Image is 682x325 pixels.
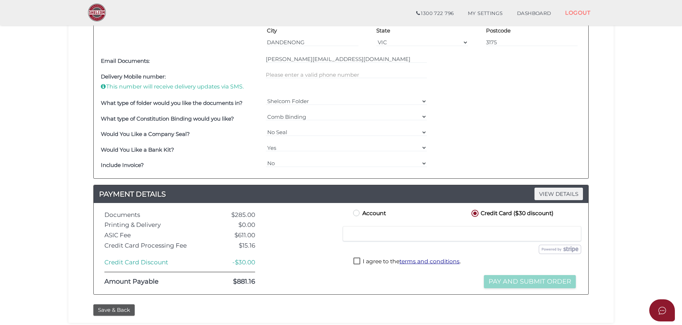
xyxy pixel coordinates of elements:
[461,6,510,21] a: MY SETTINGS
[266,71,427,78] input: Please enter a valid 10-digit phone number
[94,188,588,200] a: PAYMENT DETAILSVIEW DETAILS
[376,28,390,34] h4: State
[203,222,260,228] div: $0.00
[101,146,174,153] b: Would You Like a Bank Kit?
[101,57,150,64] b: Email Documents:
[353,258,461,266] label: I agree to the .
[352,208,386,217] label: Account
[99,259,203,266] div: Credit Card Discount
[99,278,203,285] div: Amount Payable
[101,115,234,122] b: What type of Constitution Binding would you like?
[347,230,577,237] iframe: Secure card payment input frame
[486,39,578,46] input: Postcode
[409,6,461,21] a: 1300 722 796
[101,100,243,106] b: What type of folder would you like the documents in?
[484,275,576,288] button: Pay and Submit Order
[558,5,598,20] a: LOGOUT
[486,28,511,34] h4: Postcode
[203,212,260,218] div: $285.00
[93,304,135,316] button: Save & Back
[534,188,583,200] span: VIEW DETAILS
[99,212,203,218] div: Documents
[203,232,260,239] div: $611.00
[101,83,262,91] p: This number will receive delivery updates via SMS.
[203,259,260,266] div: -$30.00
[101,73,166,80] b: Delivery Mobile number:
[99,222,203,228] div: Printing & Delivery
[510,6,558,21] a: DASHBOARD
[649,299,675,321] button: Open asap
[267,39,358,46] input: City
[99,242,203,249] div: Credit Card Processing Fee
[94,188,588,200] h4: PAYMENT DETAILS
[203,278,260,285] div: $881.16
[539,245,581,254] img: stripe.png
[101,131,190,137] b: Would You Like a Company Seal?
[101,162,144,168] b: Include Invoice?
[399,258,460,265] a: terms and conditions
[470,208,553,217] label: Credit Card ($30 discount)
[99,232,203,239] div: ASIC Fee
[203,242,260,249] div: $15.16
[267,28,277,34] h4: City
